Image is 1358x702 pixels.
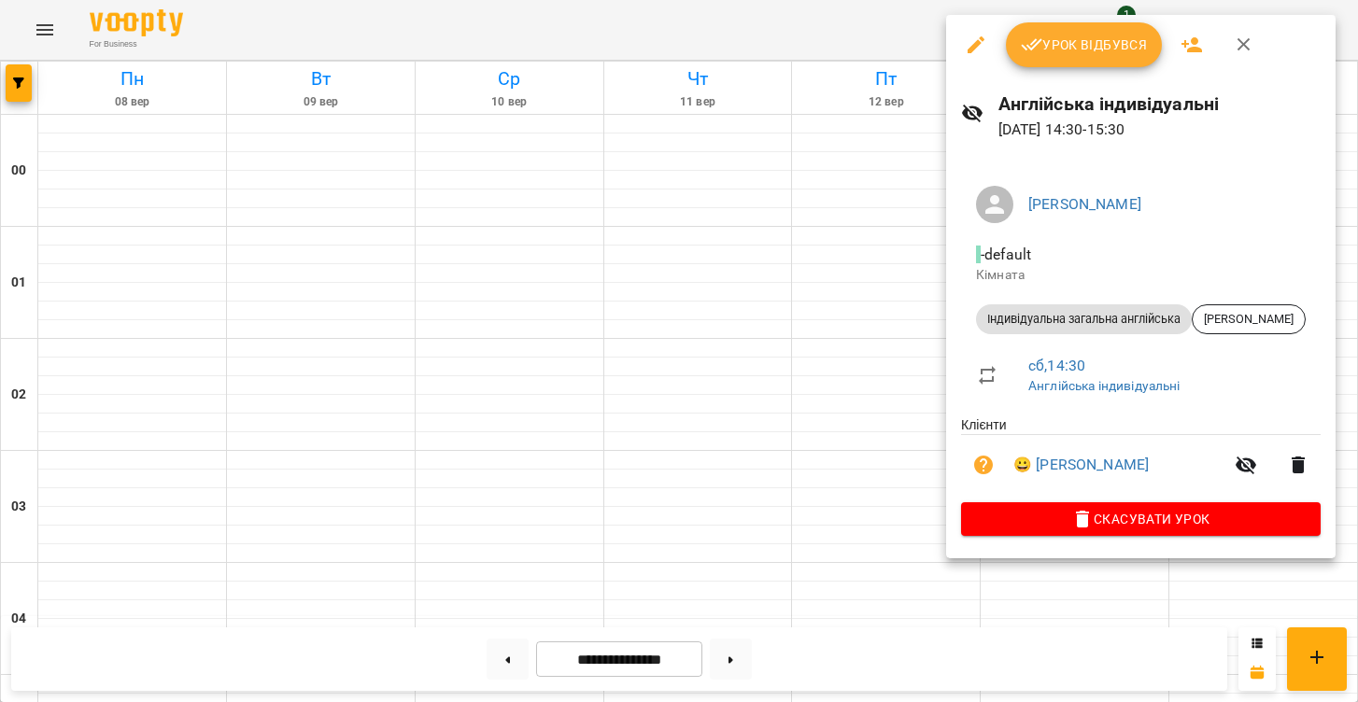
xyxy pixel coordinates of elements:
[961,442,1006,487] button: Візит ще не сплачено. Додати оплату?
[976,246,1035,263] span: - default
[1021,34,1148,56] span: Урок відбувся
[1006,22,1163,67] button: Урок відбувся
[976,311,1192,328] span: Індивідуальна загальна англійська
[1028,378,1181,393] a: Англійська індивідуальні
[1013,454,1149,476] a: 😀 [PERSON_NAME]
[998,90,1321,119] h6: Англійська індивідуальні
[1028,357,1085,374] a: сб , 14:30
[961,415,1321,502] ul: Клієнти
[976,266,1306,285] p: Кімната
[1028,195,1141,213] a: [PERSON_NAME]
[1192,304,1306,334] div: [PERSON_NAME]
[1193,311,1305,328] span: [PERSON_NAME]
[998,119,1321,141] p: [DATE] 14:30 - 15:30
[976,508,1306,530] span: Скасувати Урок
[961,502,1321,536] button: Скасувати Урок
